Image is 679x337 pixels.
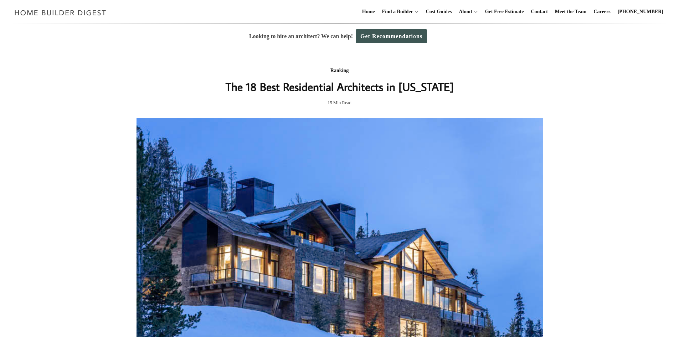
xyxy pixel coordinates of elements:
a: About [456,0,472,23]
a: Cost Guides [423,0,455,23]
a: Meet the Team [552,0,590,23]
a: Careers [591,0,613,23]
img: Home Builder Digest [11,6,109,20]
a: Get Free Estimate [482,0,527,23]
a: Home [359,0,378,23]
a: Ranking [330,68,349,73]
span: 15 Min Read [328,99,351,107]
a: Get Recommendations [356,29,427,43]
a: Find a Builder [379,0,413,23]
h1: The 18 Best Residential Architects in [US_STATE] [197,78,482,95]
a: [PHONE_NUMBER] [615,0,666,23]
a: Contact [528,0,550,23]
